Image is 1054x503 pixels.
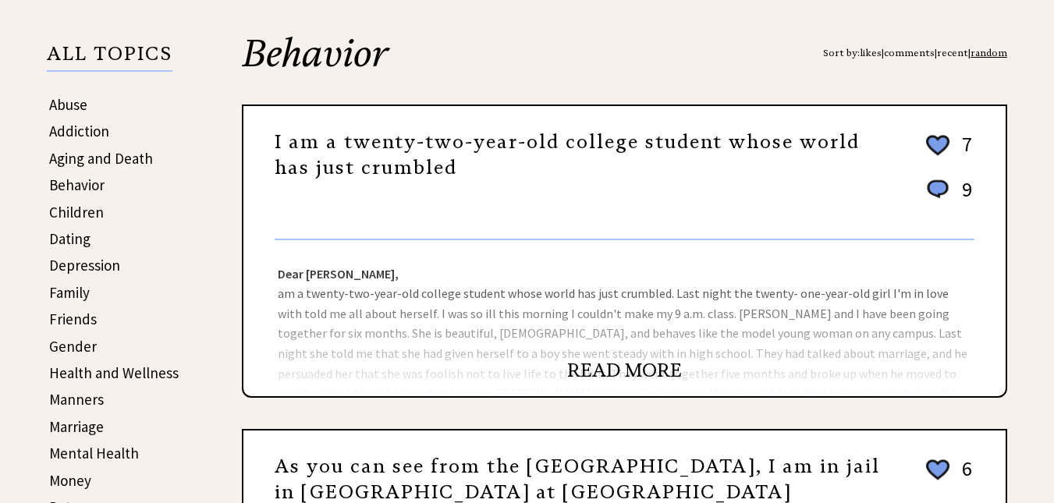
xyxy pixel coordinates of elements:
[49,229,90,248] a: Dating
[567,359,682,382] a: READ MORE
[242,34,1007,104] h2: Behavior
[954,176,973,218] td: 9
[884,47,935,58] a: comments
[954,131,973,175] td: 7
[49,122,109,140] a: Addiction
[278,266,399,282] strong: Dear [PERSON_NAME],
[860,47,882,58] a: likes
[954,455,973,499] td: 6
[971,47,1007,58] a: random
[49,471,91,490] a: Money
[49,283,90,302] a: Family
[49,175,105,194] a: Behavior
[49,95,87,114] a: Abuse
[823,34,1007,72] div: Sort by: | | |
[275,130,860,180] a: I am a twenty-two-year-old college student whose world has just crumbled
[49,337,97,356] a: Gender
[49,390,104,409] a: Manners
[49,256,120,275] a: Depression
[243,240,1006,396] div: am a twenty-two-year-old college student whose world has just crumbled. Last night the twenty- on...
[924,132,952,159] img: heart_outline%202.png
[49,444,139,462] a: Mental Health
[49,363,179,382] a: Health and Wellness
[924,456,952,484] img: heart_outline%202.png
[924,177,952,202] img: message_round%201.png
[47,45,172,72] p: ALL TOPICS
[49,203,104,221] a: Children
[49,310,97,328] a: Friends
[937,47,968,58] a: recent
[49,417,104,436] a: Marriage
[49,149,153,168] a: Aging and Death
